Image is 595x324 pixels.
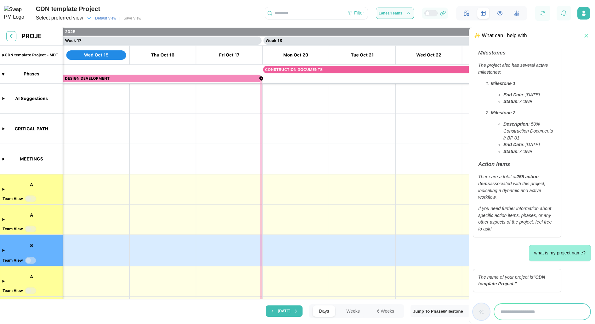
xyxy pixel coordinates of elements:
span: [DATE] [278,306,291,316]
p: The project also has several active milestones: [479,60,556,73]
p: what is my project name? [534,250,586,257]
button: 6 Weeks [371,305,400,317]
span: Default View [95,15,116,21]
button: Jump To Phase/Milestone [411,305,489,317]
strong: 255 action items [479,170,538,182]
strong: "CDN template Project." [479,275,545,286]
button: Refresh Grid [538,9,547,18]
p: There are a total of associated with this project, indicating a dynamic and active workflow. [479,169,556,196]
span: Jump To Phase/Milestone [413,309,463,313]
li: : Active [504,145,556,151]
img: Swap PM Logo [4,6,30,21]
strong: End Date [504,89,523,94]
button: Lanes/Teams [376,8,414,19]
button: Default View [93,15,119,22]
button: Close chat [583,32,590,39]
strong: Description [504,118,528,123]
strong: Status [504,96,517,101]
li: : Active [504,95,556,102]
div: CDN template Project [36,4,144,14]
p: The name of your project is [479,274,556,287]
button: Weeks [340,305,366,317]
strong: End Date [504,139,523,144]
li: : [DATE] [504,138,556,145]
button: Days [313,305,335,317]
li: : [DATE] [504,89,556,95]
strong: Status [504,145,517,150]
strong: Milestone 2 [491,107,515,112]
span: Lanes/Teams [379,11,402,15]
div: Select preferred view [36,14,83,22]
div: Filter [354,10,364,17]
h3: Milestones [479,47,556,54]
strong: Milestone 1 [491,78,515,83]
div: | [119,15,120,21]
button: Select preferred view [36,14,92,23]
div: ✨ What can i help with [474,32,527,40]
h3: Action Items [479,156,556,164]
li: : 50% Construction Documents // BP 01 [504,118,556,138]
p: If you need further information about specific action items, phases, or any other aspects of the ... [479,201,556,228]
div: Filter [344,8,368,19]
button: [DATE] [266,305,303,317]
